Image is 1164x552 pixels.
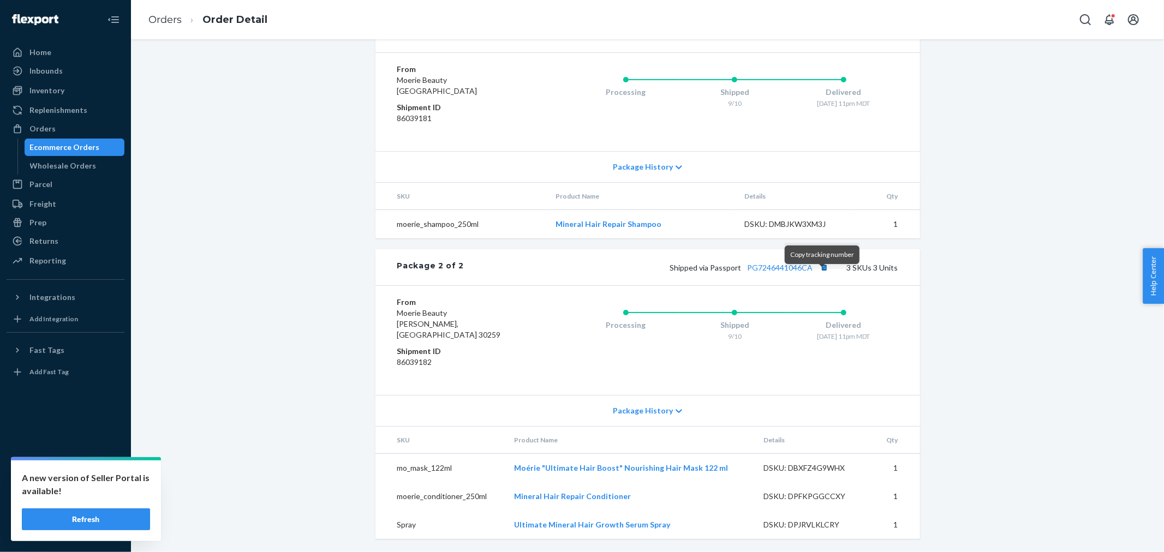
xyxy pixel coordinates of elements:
[29,199,56,209] div: Freight
[7,62,124,80] a: Inbounds
[397,102,528,113] dt: Shipment ID
[505,427,755,454] th: Product Name
[7,232,124,250] a: Returns
[7,363,124,381] a: Add Fast Tag
[680,87,789,98] div: Shipped
[25,139,125,156] a: Ecommerce Orders
[397,357,528,368] dd: 86039182
[7,521,124,539] button: Give Feedback
[29,236,58,247] div: Returns
[789,332,898,341] div: [DATE] 11pm MDT
[202,14,267,26] a: Order Detail
[7,82,124,99] a: Inventory
[7,252,124,269] a: Reporting
[397,64,528,75] dt: From
[7,503,124,520] a: Help Center
[7,101,124,119] a: Replenishments
[7,44,124,61] a: Home
[22,508,150,530] button: Refresh
[763,519,866,530] div: DSKU: DPJRVLKLCRY
[148,14,182,26] a: Orders
[140,4,276,36] ol: breadcrumbs
[1099,9,1120,31] button: Open notifications
[680,332,789,341] div: 9/10
[571,87,681,98] div: Processing
[755,427,875,454] th: Details
[514,463,728,472] a: Moérie "Ultimate Hair Boost" Nourishing Hair Mask 122 ml
[789,99,898,108] div: [DATE] 11pm MDT
[790,250,854,259] span: Copy tracking number
[748,263,813,272] a: PG7246441046CA
[30,160,97,171] div: Wholesale Orders
[375,511,505,539] td: Spray
[375,427,505,454] th: SKU
[397,297,528,308] dt: From
[856,210,920,239] td: 1
[12,14,58,25] img: Flexport logo
[29,292,75,303] div: Integrations
[25,157,125,175] a: Wholesale Orders
[30,142,100,153] div: Ecommerce Orders
[397,75,477,95] span: Moerie Beauty [GEOGRAPHIC_DATA]
[7,484,124,502] a: Talk to Support
[7,466,124,483] a: Settings
[670,263,832,272] span: Shipped via Passport
[29,367,69,376] div: Add Fast Tag
[29,65,63,76] div: Inbounds
[1075,9,1096,31] button: Open Search Box
[613,405,673,416] span: Package History
[375,183,547,210] th: SKU
[744,219,847,230] div: DSKU: DMBJKW3XM3J
[29,47,51,58] div: Home
[789,87,898,98] div: Delivered
[547,183,736,210] th: Product Name
[29,255,66,266] div: Reporting
[1123,9,1144,31] button: Open account menu
[29,123,56,134] div: Orders
[375,482,505,511] td: moerie_conditioner_250ml
[571,320,681,331] div: Processing
[29,105,87,116] div: Replenishments
[556,219,662,229] a: Mineral Hair Repair Shampoo
[397,113,528,124] dd: 86039181
[397,260,464,274] div: Package 2 of 2
[7,120,124,137] a: Orders
[763,463,866,473] div: DSKU: DBXFZ4G9WHX
[7,214,124,231] a: Prep
[789,320,898,331] div: Delivered
[29,85,64,96] div: Inventory
[29,345,64,356] div: Fast Tags
[680,320,789,331] div: Shipped
[874,454,920,483] td: 1
[7,289,124,306] button: Integrations
[397,308,501,339] span: Moerie Beauty [PERSON_NAME], [GEOGRAPHIC_DATA] 30259
[763,491,866,502] div: DSKU: DPFKPGGCCXY
[464,260,898,274] div: 3 SKUs 3 Units
[1143,248,1164,304] button: Help Center
[29,179,52,190] div: Parcel
[874,482,920,511] td: 1
[29,314,78,323] div: Add Integration
[375,454,505,483] td: mo_mask_122ml
[397,346,528,357] dt: Shipment ID
[375,210,547,239] td: moerie_shampoo_250ml
[736,183,856,210] th: Details
[856,183,920,210] th: Qty
[613,161,673,172] span: Package History
[680,99,789,108] div: 9/10
[7,341,124,359] button: Fast Tags
[514,520,670,529] a: Ultimate Mineral Hair Growth Serum Spray
[103,9,124,31] button: Close Navigation
[7,176,124,193] a: Parcel
[7,310,124,328] a: Add Integration
[7,195,124,213] a: Freight
[874,511,920,539] td: 1
[514,491,631,501] a: Mineral Hair Repair Conditioner
[22,471,150,497] p: A new version of Seller Portal is available!
[29,217,46,228] div: Prep
[874,427,920,454] th: Qty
